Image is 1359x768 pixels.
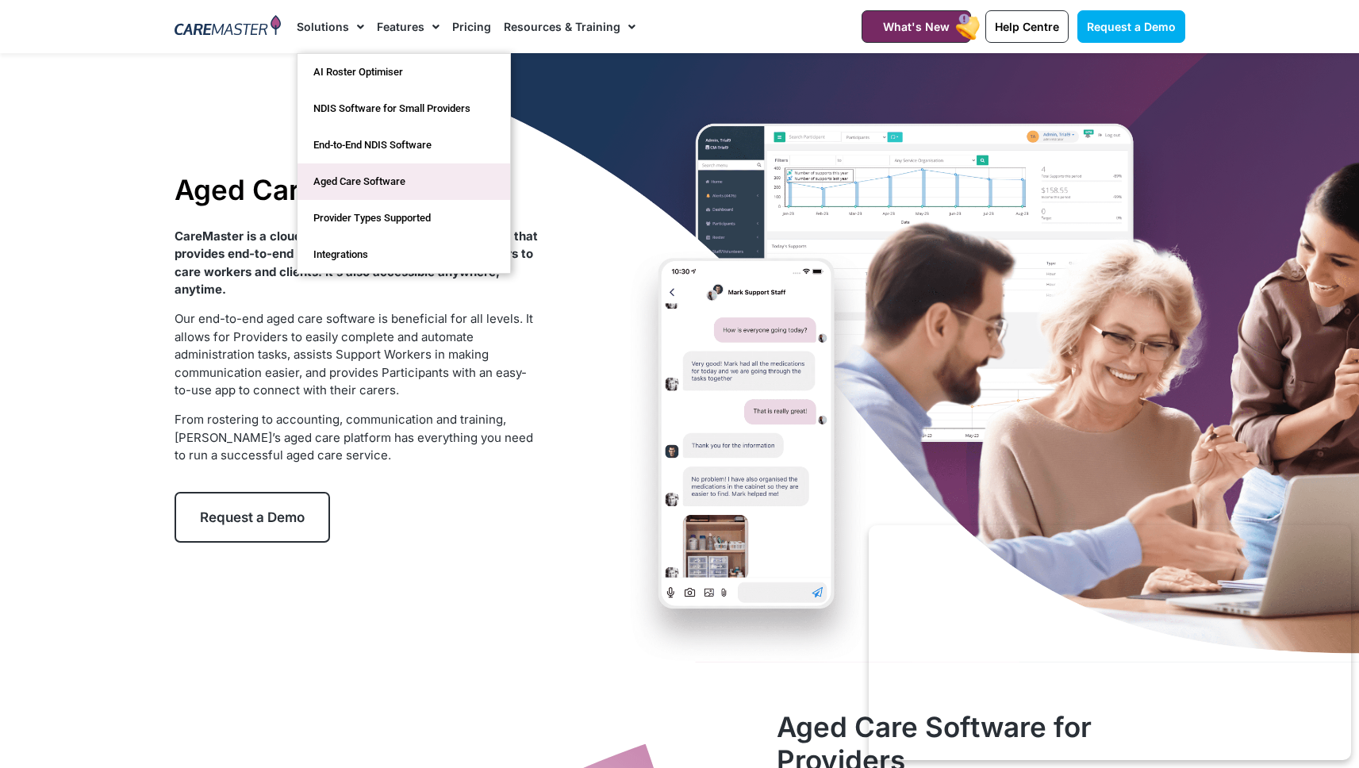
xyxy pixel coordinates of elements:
[297,53,511,274] ul: Solutions
[985,10,1069,43] a: Help Centre
[869,525,1351,760] iframe: Popup CTA
[175,492,330,543] a: Request a Demo
[862,10,971,43] a: What's New
[175,173,539,206] h1: Aged Care Software
[175,228,538,298] strong: CareMaster is a cloud-based aged care software platform that provides end-to-end solutions to all...
[298,236,510,273] a: Integrations
[298,200,510,236] a: Provider Types Supported​
[298,54,510,90] a: AI Roster Optimiser
[1087,20,1176,33] span: Request a Demo
[175,311,533,397] span: Our end-to-end aged care software is beneficial for all levels. It allows for Providers to easily...
[1077,10,1185,43] a: Request a Demo
[298,90,510,127] a: NDIS Software for Small Providers
[995,20,1059,33] span: Help Centre
[200,509,305,525] span: Request a Demo
[175,15,282,39] img: CareMaster Logo
[883,20,950,33] span: What's New
[298,163,510,200] a: Aged Care Software
[175,412,533,463] span: From rostering to accounting, communication and training, [PERSON_NAME]’s aged care platform has ...
[298,127,510,163] a: End-to-End NDIS Software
